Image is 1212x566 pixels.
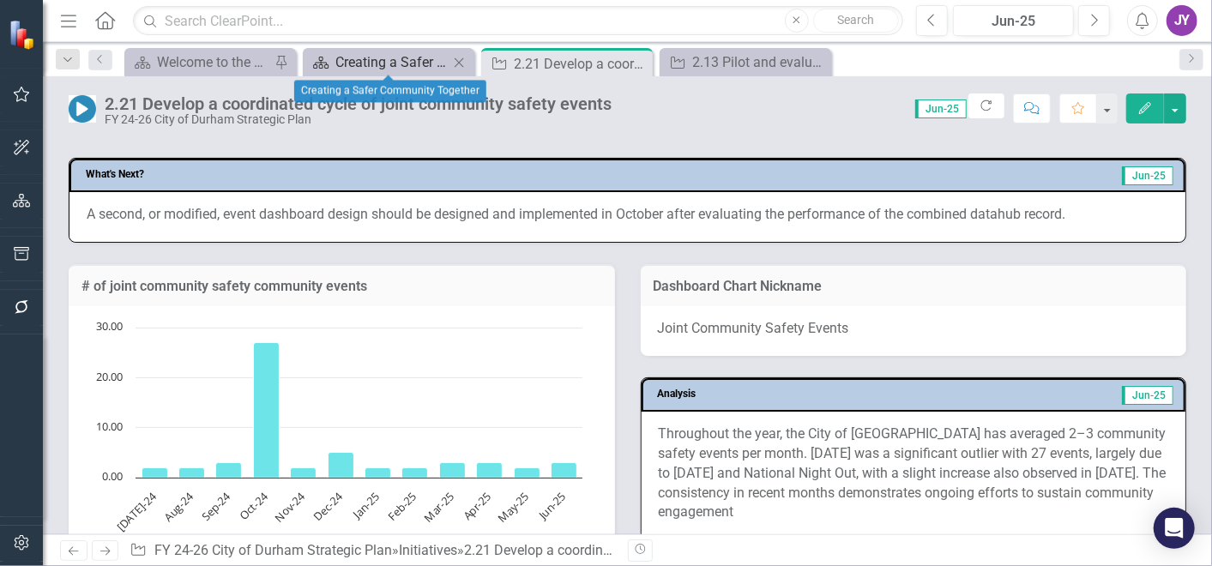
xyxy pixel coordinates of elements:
a: Initiatives [399,542,457,558]
path: Nov-24, 2. # of Events. [291,467,317,478]
div: 2.21 Develop a coordinated cycle of joint community safety events [514,53,648,75]
div: FY 24-26 City of Durham Strategic Plan [105,113,612,126]
div: Jun-25 [959,11,1068,32]
button: JY [1167,5,1197,36]
path: Jul-24, 2. # of Events. [142,467,168,478]
h3: Analysis [658,388,876,400]
text: 10.00 [96,418,123,434]
text: Jan-25 [348,489,383,523]
path: Apr-25, 3. # of Events. [477,462,503,478]
text: Jun-25 [534,489,569,523]
text: Nov-24 [272,488,309,525]
text: 0.00 [102,468,123,484]
text: Aug-24 [160,488,196,524]
path: Sep-24, 3. # of Events. [216,462,242,478]
div: » » [130,541,614,561]
text: Feb-25 [384,489,419,524]
img: ClearPoint Strategy [9,20,39,50]
h3: # of joint community safety community events [81,279,602,294]
a: Creating a Safer Community Together [307,51,449,73]
input: Search ClearPoint... [133,6,903,36]
path: Feb-25, 2. # of Events. [402,467,428,478]
text: May-25 [494,489,531,526]
div: Welcome to the FY [DATE]-[DATE] Strategic Plan Landing Page! [157,51,270,73]
h3: Dashboard Chart Nickname [654,279,1174,294]
path: Dec-24, 5. # of Events. [329,452,354,478]
p: A second, or modified, event dashboard design should be designed and implemented in October after... [87,205,1168,225]
span: Joint Community Safety Events [658,320,849,336]
a: Welcome to the FY [DATE]-[DATE] Strategic Plan Landing Page! [129,51,270,73]
img: In Progress [69,95,96,123]
text: Apr-25 [460,489,494,523]
path: Aug-24, 2. # of Events. [179,467,205,478]
span: Jun-25 [1122,166,1173,185]
text: [DATE]-24 [113,488,160,534]
button: Jun-25 [953,5,1074,36]
div: 2.21 Develop a coordinated cycle of joint community safety events [464,542,866,558]
p: Throughout the year, the City of [GEOGRAPHIC_DATA] has averaged 2–3 community safety events per m... [659,424,1169,522]
text: Dec-24 [310,488,346,524]
span: Jun-25 [915,99,967,118]
div: Creating a Safer Community Together [294,81,486,103]
text: Oct-24 [236,488,271,523]
text: 20.00 [96,369,123,384]
text: 30.00 [96,318,123,334]
div: Open Intercom Messenger [1154,508,1195,549]
path: Jun-25, 3. # of Events. [552,462,577,478]
h3: What's Next? [86,169,655,180]
text: Mar-25 [420,489,456,525]
div: Creating a Safer Community Together [335,51,449,73]
span: Jun-25 [1122,386,1173,405]
path: May-25, 2. # of Events. [515,467,540,478]
path: Mar-25, 3. # of Events. [440,462,466,478]
path: Oct-24, 27. # of Events. [254,342,280,478]
text: Sep-24 [198,488,234,524]
div: 2.13 Pilot and evaluate new community policing strategies [692,51,827,73]
a: FY 24-26 City of Durham Strategic Plan [154,542,392,558]
a: 2.13 Pilot and evaluate new community policing strategies [664,51,827,73]
path: Jan-25, 2. # of Events. [365,467,391,478]
button: Search [813,9,899,33]
div: 2.21 Develop a coordinated cycle of joint community safety events [105,94,612,113]
span: Search [837,13,874,27]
